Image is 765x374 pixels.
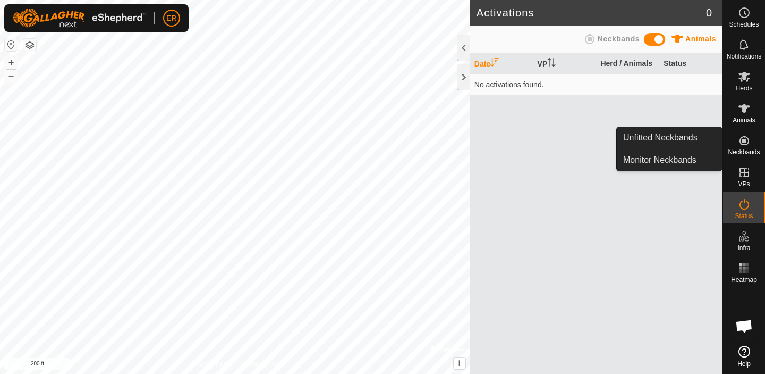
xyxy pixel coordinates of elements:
button: Map Layers [23,39,36,52]
span: Neckbands [728,149,760,155]
th: Status [659,54,722,74]
a: Help [723,342,765,371]
a: Contact Us [245,360,277,370]
a: Monitor Neckbands [617,149,722,171]
button: – [5,70,18,82]
button: i [454,358,465,369]
div: Open chat [728,310,760,342]
span: Status [735,213,753,219]
span: Notifications [727,53,761,60]
span: Herds [735,85,752,92]
span: ER [166,13,176,24]
span: Heatmap [731,277,757,283]
td: No activations found. [470,74,722,95]
a: Unfitted Neckbands [617,127,722,148]
span: Animals [733,117,755,123]
button: Reset Map [5,38,18,51]
span: i [458,359,461,368]
p-sorticon: Activate to sort [490,60,499,68]
span: Schedules [729,21,759,28]
button: + [5,56,18,69]
span: Neckbands [598,35,640,43]
span: Unfitted Neckbands [623,131,698,144]
img: Gallagher Logo [13,9,146,28]
span: Monitor Neckbands [623,154,696,167]
span: Help [737,361,751,367]
p-sorticon: Activate to sort [547,60,556,68]
span: 0 [706,5,712,21]
span: Infra [737,245,750,251]
a: Privacy Policy [193,360,233,370]
th: Date [470,54,533,74]
span: VPs [738,181,750,187]
th: Herd / Animals [596,54,659,74]
th: VP [533,54,597,74]
h2: Activations [477,6,706,19]
span: Animals [685,35,716,43]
